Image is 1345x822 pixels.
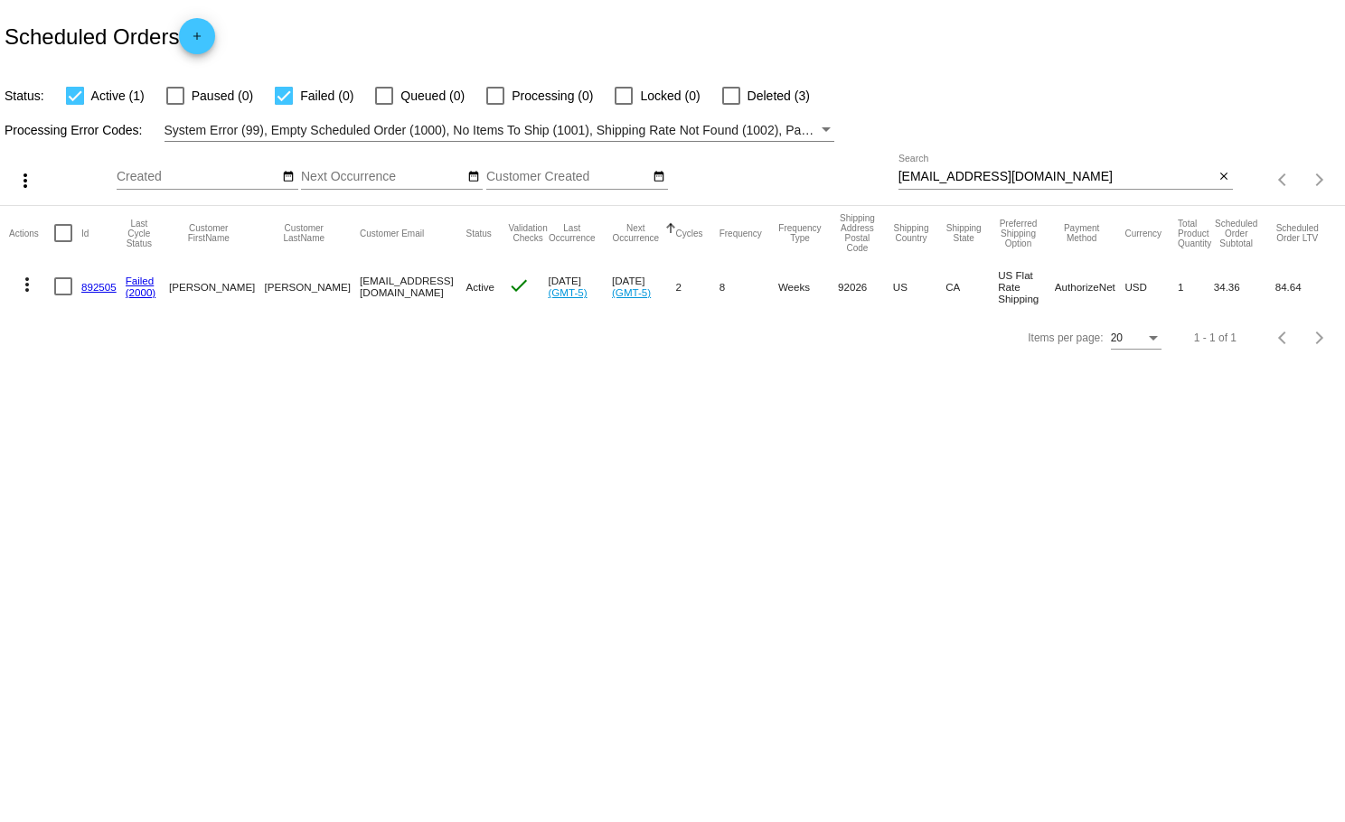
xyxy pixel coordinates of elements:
button: Change sorting for Id [81,228,89,238]
mat-cell: USD [1125,260,1179,313]
mat-cell: 2 [676,260,720,313]
h2: Scheduled Orders [5,18,215,54]
input: Customer Created [486,170,649,184]
span: Status: [5,89,44,103]
mat-icon: close [1218,170,1230,184]
button: Previous page [1265,320,1302,356]
a: 892505 [81,281,117,293]
mat-icon: more_vert [14,170,36,191]
mat-cell: [PERSON_NAME] [265,260,361,313]
mat-cell: 8 [720,260,778,313]
mat-cell: [PERSON_NAME] [169,260,265,313]
mat-cell: [DATE] [612,260,676,313]
mat-cell: Weeks [778,260,838,313]
button: Change sorting for FrequencyType [778,223,822,243]
mat-cell: [DATE] [548,260,612,313]
span: Processing (0) [512,85,593,107]
mat-cell: 84.64 [1275,260,1336,313]
button: Change sorting for ShippingState [945,223,982,243]
mat-cell: US Flat Rate Shipping [998,260,1055,313]
span: Locked (0) [640,85,700,107]
mat-icon: date_range [467,170,480,184]
button: Change sorting for Subtotal [1214,219,1259,248]
span: Failed (0) [300,85,353,107]
button: Change sorting for CustomerFirstName [169,223,249,243]
mat-icon: more_vert [16,274,38,295]
mat-cell: US [893,260,945,313]
button: Change sorting for ShippingPostcode [838,213,877,253]
button: Change sorting for PaymentMethod.Type [1055,223,1109,243]
span: Deleted (3) [748,85,810,107]
button: Next page [1302,320,1338,356]
mat-header-cell: Validation Checks [508,206,549,260]
button: Change sorting for CustomerEmail [360,228,424,238]
a: Failed [126,275,155,286]
mat-cell: 1 [1178,260,1214,313]
mat-icon: add [186,30,208,51]
span: Active [466,281,494,293]
input: Created [117,170,279,184]
mat-cell: AuthorizeNet [1055,260,1125,313]
mat-icon: date_range [653,170,665,184]
button: Change sorting for LastOccurrenceUtc [548,223,596,243]
button: Previous page [1265,162,1302,198]
a: (GMT-5) [612,286,651,298]
button: Next page [1302,162,1338,198]
mat-cell: 92026 [838,260,893,313]
span: Paused (0) [192,85,253,107]
div: 1 - 1 of 1 [1194,332,1237,344]
button: Change sorting for Cycles [676,228,703,238]
span: 20 [1111,332,1123,344]
button: Change sorting for Status [466,228,491,238]
mat-header-cell: Actions [9,206,54,260]
mat-cell: 34.36 [1214,260,1275,313]
mat-cell: [EMAIL_ADDRESS][DOMAIN_NAME] [360,260,466,313]
div: Items per page: [1028,332,1103,344]
button: Change sorting for NextOccurrenceUtc [612,223,660,243]
span: Active (1) [91,85,145,107]
mat-icon: date_range [282,170,295,184]
mat-select: Items per page: [1111,332,1162,345]
button: Change sorting for CurrencyIso [1125,228,1162,238]
mat-icon: check [508,275,530,296]
span: Queued (0) [400,85,465,107]
input: Search [898,170,1215,184]
button: Change sorting for ShippingCountry [893,223,929,243]
a: (2000) [126,286,156,298]
mat-cell: CA [945,260,998,313]
mat-select: Filter by Processing Error Codes [165,119,835,142]
button: Change sorting for Frequency [720,228,762,238]
button: Change sorting for CustomerLastName [265,223,344,243]
button: Clear [1214,168,1233,187]
input: Next Occurrence [301,170,464,184]
a: (GMT-5) [548,286,587,298]
span: Processing Error Codes: [5,123,143,137]
button: Change sorting for LifetimeValue [1275,223,1320,243]
button: Change sorting for PreferredShippingOption [998,219,1039,248]
mat-header-cell: Total Product Quantity [1178,206,1214,260]
button: Change sorting for LastProcessingCycleId [126,219,153,248]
